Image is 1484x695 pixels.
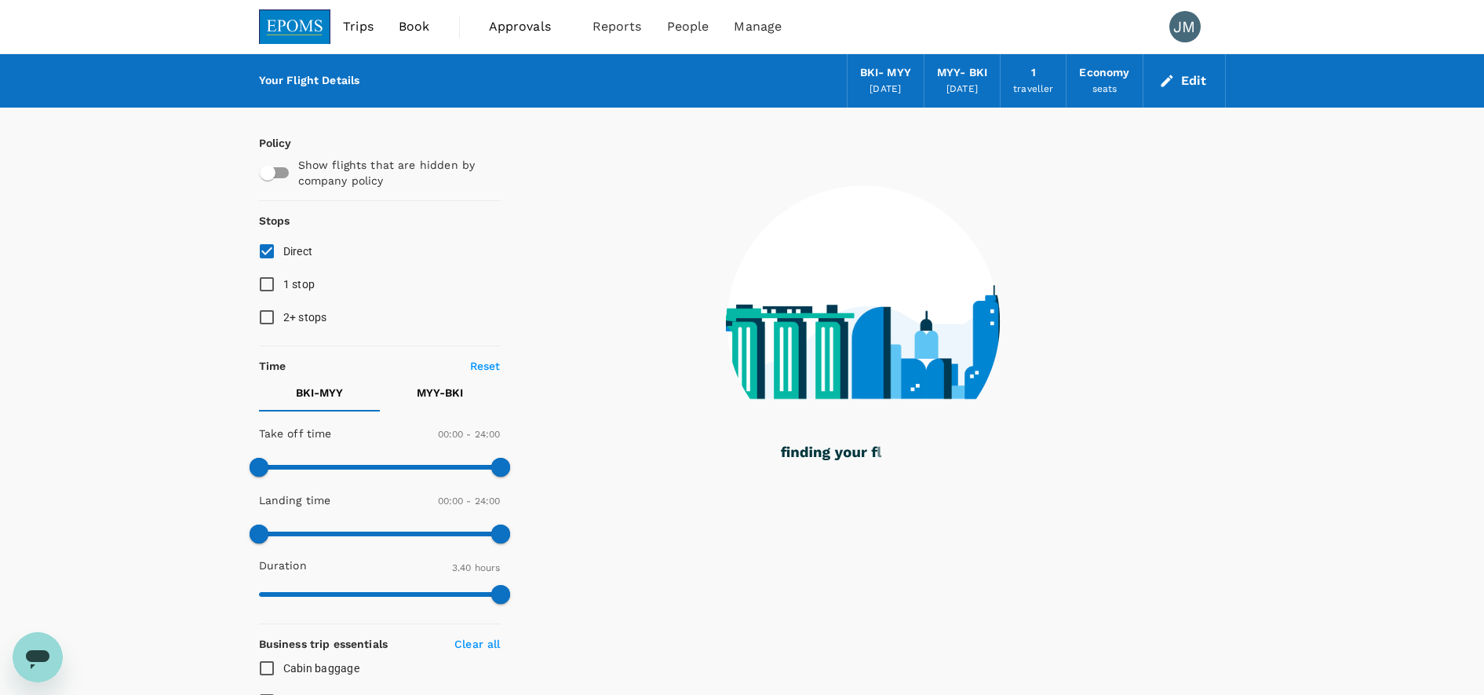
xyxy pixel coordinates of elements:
[259,214,290,227] strong: Stops
[946,82,978,97] div: [DATE]
[259,358,286,374] p: Time
[259,492,331,508] p: Landing time
[259,9,331,44] img: EPOMS SDN BHD
[283,278,315,291] span: 1 stop
[1156,68,1212,93] button: Edit
[667,17,709,36] span: People
[438,496,501,507] span: 00:00 - 24:00
[417,385,463,401] p: MYY - BKI
[489,17,567,36] span: Approvals
[343,17,374,36] span: Trips
[283,311,327,324] span: 2+ stops
[781,447,917,461] g: finding your flights
[734,17,782,36] span: Manage
[259,426,332,441] p: Take off time
[1013,82,1053,97] div: traveller
[259,638,388,650] strong: Business trip essentials
[1169,11,1201,42] div: JM
[298,157,490,188] p: Show flights that are hidden by company policy
[259,72,360,90] div: Your Flight Details
[283,245,313,258] span: Direct
[593,17,642,36] span: Reports
[470,358,501,374] p: Reset
[259,135,273,151] p: Policy
[870,82,901,97] div: [DATE]
[399,17,430,36] span: Book
[296,385,343,401] p: BKI - MYY
[937,64,987,82] div: MYY - BKI
[454,636,500,652] p: Clear all
[283,662,359,675] span: Cabin baggage
[452,562,501,573] span: 3.40 hours
[1092,82,1118,97] div: seats
[1079,64,1129,82] div: Economy
[13,632,63,682] iframe: Button to launch messaging window
[860,64,911,82] div: BKI - MYY
[1031,64,1036,82] div: 1
[438,429,501,440] span: 00:00 - 24:00
[259,558,307,573] p: Duration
